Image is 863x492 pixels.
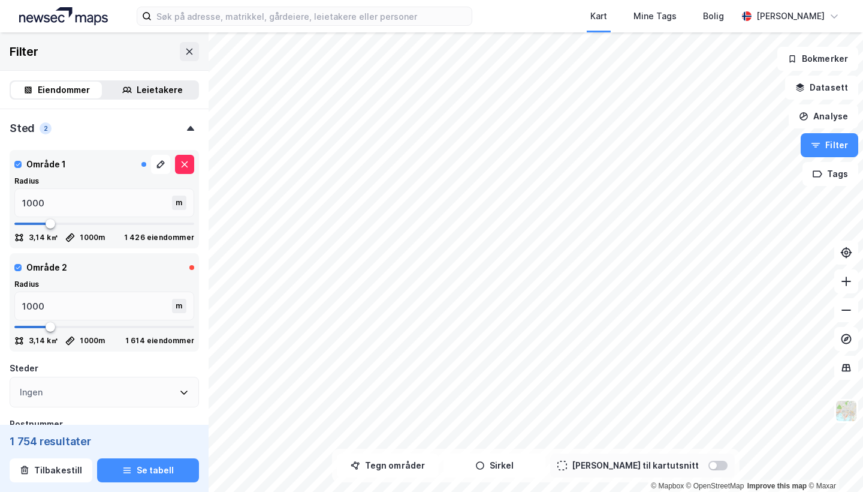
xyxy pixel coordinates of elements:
div: Steder [10,361,38,376]
div: 1 426 eiendommer [124,233,194,242]
iframe: Chat Widget [803,434,863,492]
div: Kontrollprogram for chat [803,434,863,492]
div: [PERSON_NAME] til kartutsnitt [572,458,699,473]
input: m [15,189,174,217]
div: m [172,299,186,313]
div: Postnummer [10,417,63,431]
button: Tags [802,162,858,186]
a: Mapbox [651,482,684,490]
button: Tilbakestill [10,458,92,482]
div: [PERSON_NAME] [756,9,825,23]
button: Datasett [785,76,858,100]
a: Improve this map [747,482,807,490]
div: m [172,196,186,210]
img: Z [835,400,858,422]
div: Kart [590,9,607,23]
button: Analyse [789,104,858,128]
div: 1000 m [80,233,105,242]
div: Sted [10,121,35,136]
button: Filter [801,133,858,157]
div: Ingen [20,385,43,400]
div: Leietakere [137,83,183,97]
div: Radius [14,176,194,186]
div: Bolig [703,9,724,23]
a: OpenStreetMap [686,482,744,490]
div: Radius [14,280,194,289]
input: Søk på adresse, matrikkel, gårdeiere, leietakere eller personer [152,7,472,25]
div: 2 [40,122,52,134]
div: 1000 m [80,336,105,346]
div: Filter [10,42,38,61]
div: Område 1 [26,157,66,172]
div: 1 754 resultater [10,434,199,449]
img: logo.a4113a55bc3d86da70a041830d287a7e.svg [19,7,108,25]
div: Område 2 [26,260,67,275]
div: 1 614 eiendommer [125,336,194,346]
button: Bokmerker [777,47,858,71]
button: Tegn områder [337,454,439,478]
input: m [15,292,174,320]
div: Mine Tags [633,9,677,23]
div: 3,14 k㎡ [29,233,58,242]
button: Se tabell [97,458,199,482]
div: 3,14 k㎡ [29,336,58,346]
div: Eiendommer [38,83,90,97]
button: Sirkel [443,454,545,478]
